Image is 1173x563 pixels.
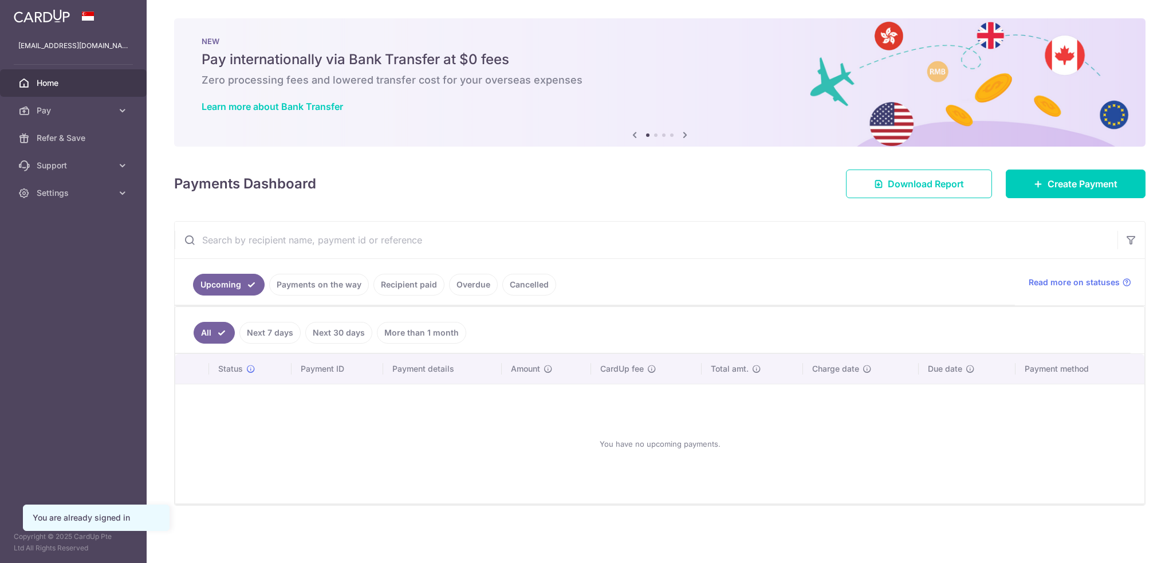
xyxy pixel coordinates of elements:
input: Search by recipient name, payment id or reference [175,222,1117,258]
div: You have no upcoming payments. [189,393,1131,494]
a: Learn more about Bank Transfer [202,101,343,112]
span: Settings [37,187,112,199]
a: Next 30 days [305,322,372,344]
a: More than 1 month [377,322,466,344]
a: Cancelled [502,274,556,296]
th: Payment details [383,354,502,384]
span: Status [218,363,243,375]
h5: Pay internationally via Bank Transfer at $0 fees [202,50,1118,69]
span: Create Payment [1048,177,1117,191]
span: CardUp fee [600,363,644,375]
h6: Zero processing fees and lowered transfer cost for your overseas expenses [202,73,1118,87]
span: Amount [511,363,540,375]
span: Support [37,160,112,171]
span: Home [37,77,112,89]
div: You are already signed in [33,512,160,523]
p: NEW [202,37,1118,46]
th: Payment ID [292,354,383,384]
a: All [194,322,235,344]
a: Payments on the way [269,274,369,296]
span: Read more on statuses [1029,277,1120,288]
a: Next 7 days [239,322,301,344]
span: Total amt. [711,363,749,375]
a: Download Report [846,170,992,198]
span: Download Report [888,177,964,191]
p: [EMAIL_ADDRESS][DOMAIN_NAME] [18,40,128,52]
span: Pay [37,105,112,116]
iframe: Opens a widget where you can find more information [1100,529,1162,557]
a: Read more on statuses [1029,277,1131,288]
th: Payment method [1015,354,1144,384]
img: CardUp [14,9,70,23]
a: Recipient paid [373,274,444,296]
h4: Payments Dashboard [174,174,316,194]
img: Bank transfer banner [174,18,1146,147]
span: Charge date [812,363,859,375]
a: Upcoming [193,274,265,296]
a: Overdue [449,274,498,296]
a: Create Payment [1006,170,1146,198]
span: Refer & Save [37,132,112,144]
span: Due date [928,363,962,375]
